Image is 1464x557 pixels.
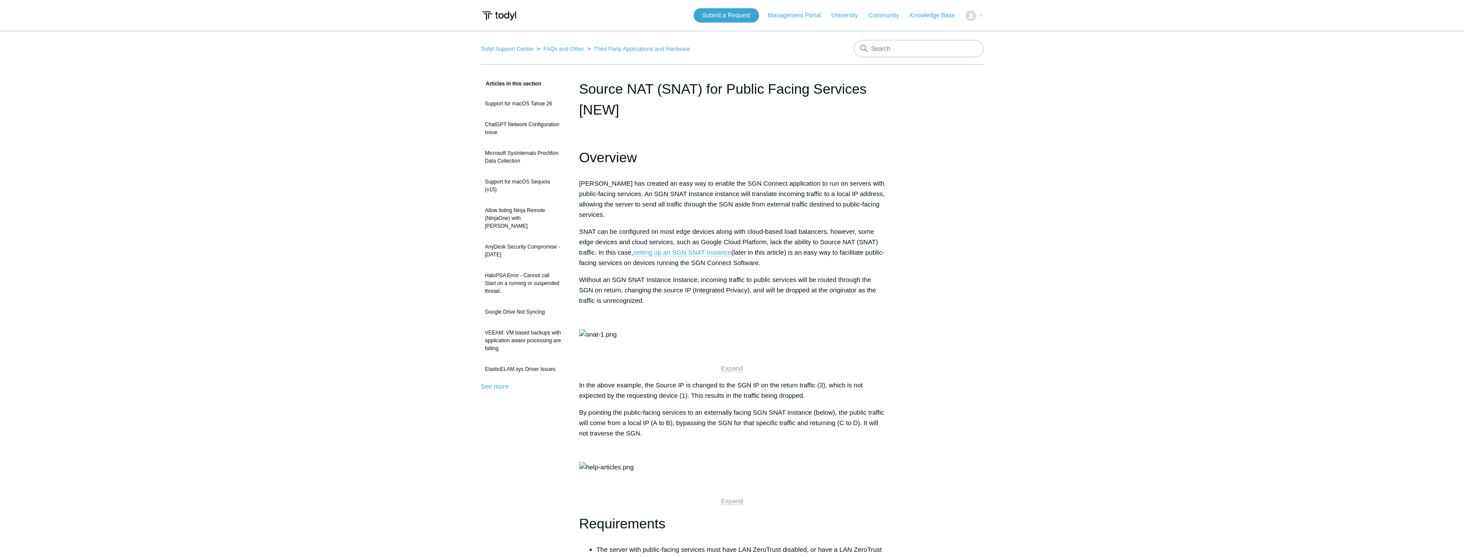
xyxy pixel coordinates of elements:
[579,276,876,304] span: Without an SGN SNAT Instance Instance, incoming traffic to public services will be routed through...
[768,11,829,20] a: Management Portal
[586,46,690,52] li: Third Party Applications and Hardware
[481,174,566,198] a: Support for macOS Sequoia (v15)
[579,462,634,472] img: help-articles.png
[579,516,665,531] span: Requirements
[481,324,566,357] a: VEEAM: VM based backups with application aware processing are failing
[535,46,586,52] li: FAQs and Other
[481,8,518,24] img: Todyl Support Center Help Center home page
[721,497,743,505] a: Expand
[579,180,885,218] span: [PERSON_NAME] has created an easy way to enable the SGN Connect application to run on servers wit...
[831,11,866,20] a: University
[694,8,759,23] a: Submit a Request
[721,497,743,505] span: Expand
[481,46,535,52] li: Todyl Support Center
[579,381,863,399] span: In the above example, the Source IP is changed to the SGN IP on the return traffic (3), which is ...
[481,95,566,112] a: Support for macOS Tahoe 26
[579,150,637,165] span: Overview
[594,46,690,52] a: Third Party Applications and Hardware
[543,46,584,52] a: FAQs and Other
[579,329,617,340] img: snat-1.png
[579,228,885,266] span: SNAT can be configured on most edge devices along with cloud-based load balancers, however, some ...
[481,267,566,299] a: HaloPSA Error - Cannot call Start on a running or suspended thread.
[481,145,566,169] a: Microsoft SysInternals ProcMon Data Collection
[910,11,964,20] a: Knowledge Base
[868,11,908,20] a: Community
[481,383,509,390] a: See more
[481,81,541,87] span: Articles in this section
[579,79,885,120] h1: Source NAT (SNAT) for Public Facing Services [NEW]
[633,249,731,256] a: setting up an SGN SNAT Instance
[481,239,566,263] a: AnyDesk Security Compromise - [DATE]
[481,116,566,141] a: ChatGPT Network Configuration Issue
[481,304,566,320] a: Google Drive Not Syncing
[481,361,566,377] a: ElasticELAM.sys Driver Issues
[721,364,743,372] a: Expand
[854,40,984,57] input: Search
[481,46,534,52] a: Todyl Support Center
[579,409,884,437] span: By pointing the public-facing services to an externally facing SGN SNAT Instance (below), the pub...
[481,202,566,234] a: Allow listing Ninja Remote (NinjaOne) with [PERSON_NAME]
